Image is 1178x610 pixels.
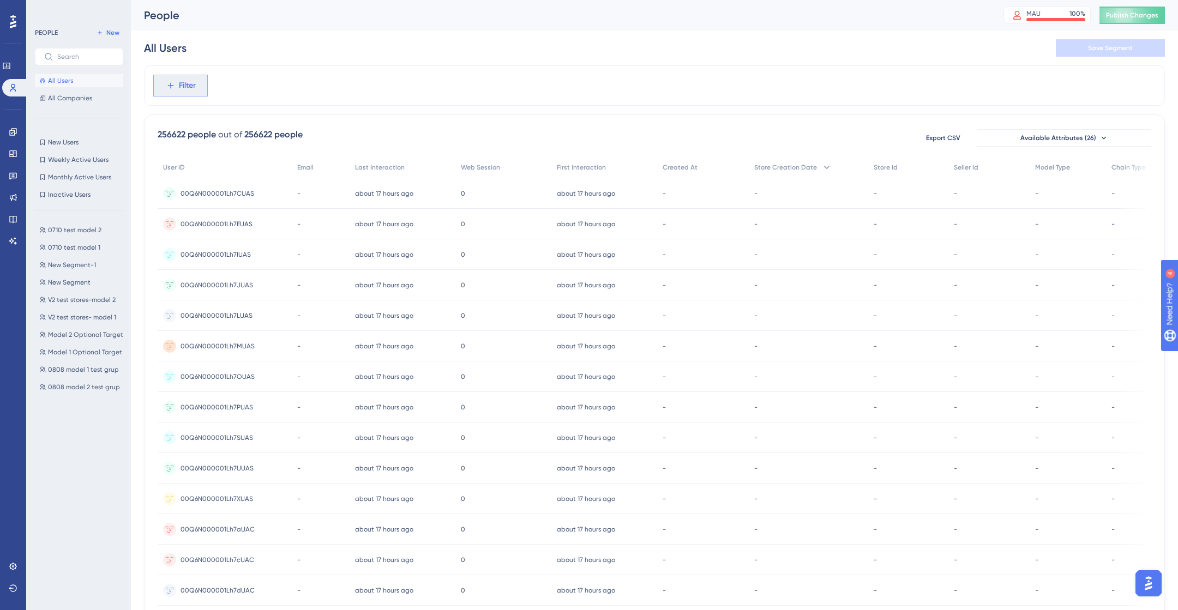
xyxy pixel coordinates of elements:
span: - [297,281,300,289]
span: Chain Type [1111,163,1146,172]
span: User ID [163,163,185,172]
button: Save Segment [1056,39,1165,57]
time: about 17 hours ago [355,373,413,381]
span: Model 1 Optional Target [48,348,122,357]
time: about 17 hours ago [355,434,413,442]
span: 00Q6N000001Lh7EUAS [181,220,253,228]
button: 0710 test model 1 [35,241,130,254]
span: - [954,372,957,381]
span: - [663,494,666,503]
span: Created At [663,163,698,172]
span: - [754,311,758,320]
span: - [874,433,877,442]
span: - [954,586,957,595]
span: - [1035,403,1038,412]
span: Export CSV [926,134,960,142]
span: - [1111,494,1115,503]
time: about 17 hours ago [557,434,615,442]
span: 0710 test model 2 [48,226,101,234]
span: - [754,372,758,381]
div: All Users [144,40,187,56]
span: New Users [48,138,79,147]
time: about 17 hours ago [557,342,615,350]
span: - [1111,525,1115,534]
span: Available Attributes (26) [1020,134,1096,142]
button: Weekly Active Users [35,153,123,166]
span: Publish Changes [1106,11,1158,20]
time: about 17 hours ago [557,312,615,319]
span: - [1035,433,1038,442]
span: 0 [461,250,465,259]
time: about 17 hours ago [355,556,413,564]
time: about 17 hours ago [355,281,413,289]
span: - [954,433,957,442]
span: - [297,525,300,534]
span: Filter [179,79,196,92]
span: - [954,403,957,412]
span: 00Q6N000001Lh7CUAS [181,189,254,198]
span: V2 test stores-model 2 [48,295,116,304]
span: - [754,464,758,473]
span: New Segment-1 [48,261,96,269]
span: - [1111,555,1115,564]
span: Web Session [461,163,500,172]
span: - [954,464,957,473]
time: about 17 hours ago [355,342,413,350]
button: All Users [35,74,123,87]
span: Model Type [1035,163,1070,172]
span: - [663,189,666,198]
span: Model 2 Optional Target [48,330,123,339]
span: Inactive Users [48,190,91,199]
div: 4 [76,5,79,14]
span: First Interaction [557,163,606,172]
span: 0 [461,586,465,595]
span: - [754,586,758,595]
span: - [1111,433,1115,442]
span: - [874,464,877,473]
span: - [754,433,758,442]
time: about 17 hours ago [355,190,413,197]
span: - [663,555,666,564]
span: 0 [461,311,465,320]
span: - [874,372,877,381]
button: 0710 test model 2 [35,224,130,237]
div: 256622 people [244,128,303,141]
span: - [874,525,877,534]
span: 00Q6N000001Lh7MUAS [181,342,255,351]
span: - [874,250,877,259]
span: - [663,586,666,595]
span: 00Q6N000001Lh7UUAS [181,464,254,473]
button: V2 test stores- model 1 [35,311,130,324]
span: - [754,281,758,289]
span: - [1035,494,1038,503]
span: - [754,555,758,564]
div: out of [218,128,242,141]
span: 00Q6N000001Lh7XUAS [181,494,253,503]
span: - [954,342,957,351]
span: - [663,433,666,442]
span: - [874,494,877,503]
span: 00Q6N000001Lh7cUAC [181,555,254,564]
span: - [1111,403,1115,412]
span: - [297,494,300,503]
span: - [874,281,877,289]
span: - [954,281,957,289]
span: Email [297,163,314,172]
span: - [297,464,300,473]
span: - [874,342,877,351]
button: Available Attributes (26) [977,129,1151,147]
span: - [297,372,300,381]
time: about 17 hours ago [355,495,413,503]
span: All Users [48,76,73,85]
div: 100 % [1069,9,1085,18]
span: All Companies [48,94,92,102]
span: - [1035,189,1038,198]
span: 0 [461,555,465,564]
time: about 17 hours ago [355,403,413,411]
time: about 17 hours ago [557,464,615,472]
span: - [663,281,666,289]
div: 256622 people [158,128,216,141]
time: about 17 hours ago [557,403,615,411]
span: Monthly Active Users [48,173,111,182]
